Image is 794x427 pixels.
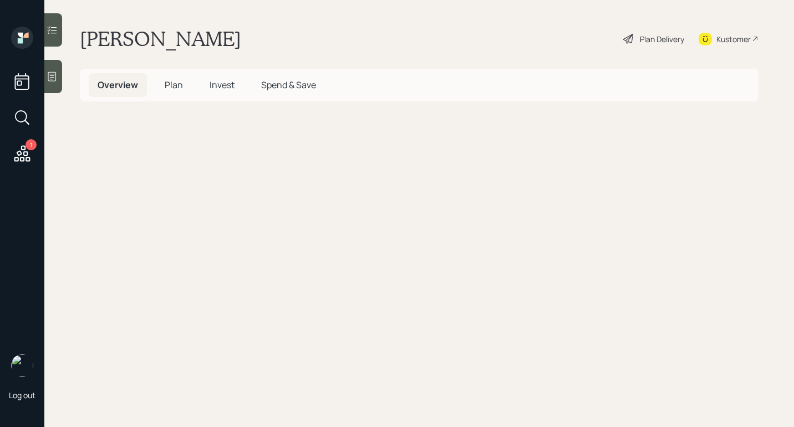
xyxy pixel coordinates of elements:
[640,33,684,45] div: Plan Delivery
[26,139,37,150] div: 1
[11,354,33,377] img: aleksandra-headshot.png
[716,33,751,45] div: Kustomer
[210,79,235,91] span: Invest
[80,27,241,51] h1: [PERSON_NAME]
[165,79,183,91] span: Plan
[98,79,138,91] span: Overview
[9,390,35,400] div: Log out
[261,79,316,91] span: Spend & Save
